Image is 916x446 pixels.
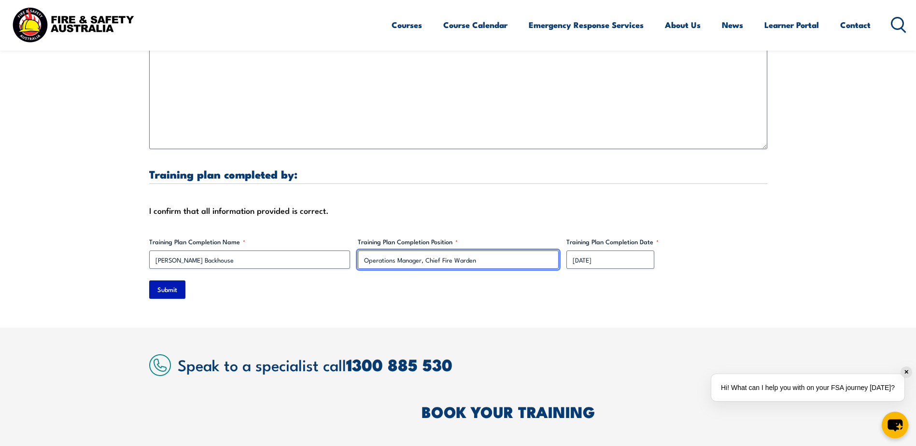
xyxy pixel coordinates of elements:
input: dd/mm/yyyy [566,251,654,269]
button: chat-button [882,412,908,438]
h3: Training plan completed by: [149,168,767,180]
input: Submit [149,280,185,299]
a: News [722,12,743,38]
label: Training Plan Completion Name [149,237,350,247]
a: Courses [392,12,422,38]
a: 1300 885 530 [346,351,452,377]
div: ✕ [901,367,912,377]
div: Hi! What can I help you with on your FSA journey [DATE]? [711,374,904,401]
label: Training Plan Completion Date [566,237,767,247]
label: Training Plan Completion Position [358,237,559,247]
a: Course Calendar [443,12,507,38]
div: I confirm that all information provided is correct. [149,203,767,218]
a: About Us [665,12,701,38]
h2: Speak to a specialist call [178,356,767,373]
a: Learner Portal [764,12,819,38]
h2: BOOK YOUR TRAINING [422,404,767,418]
a: Emergency Response Services [529,12,644,38]
a: Contact [840,12,871,38]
